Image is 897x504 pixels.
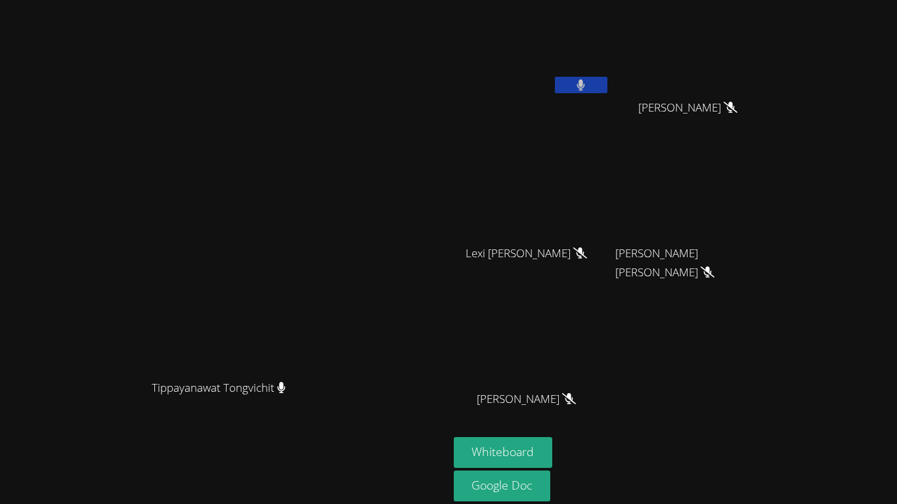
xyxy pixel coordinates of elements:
span: [PERSON_NAME] [PERSON_NAME] [615,244,761,282]
span: Lexi [PERSON_NAME] [466,244,587,263]
span: [PERSON_NAME] [477,390,576,409]
span: [PERSON_NAME] [638,98,737,117]
button: Whiteboard [454,437,553,468]
span: Tippayanawat Tongvichit [152,379,286,398]
a: Google Doc [454,471,551,501]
